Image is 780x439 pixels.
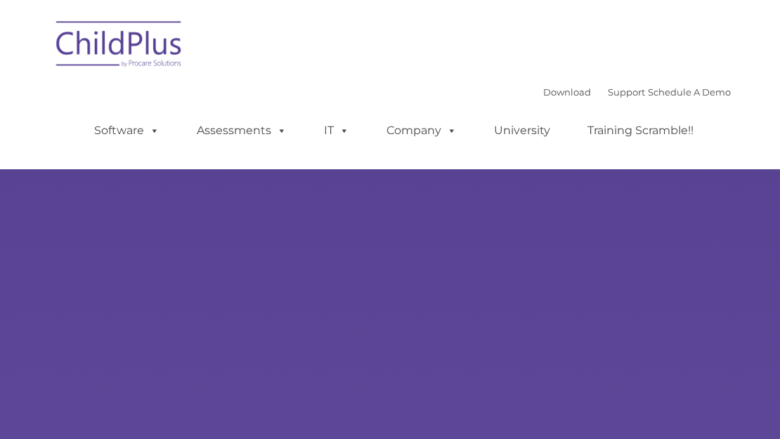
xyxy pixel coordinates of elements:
[648,86,731,98] a: Schedule A Demo
[573,117,708,145] a: Training Scramble!!
[480,117,564,145] a: University
[80,117,174,145] a: Software
[49,11,190,81] img: ChildPlus by Procare Solutions
[608,86,645,98] a: Support
[543,86,731,98] font: |
[372,117,471,145] a: Company
[183,117,301,145] a: Assessments
[543,86,591,98] a: Download
[310,117,363,145] a: IT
